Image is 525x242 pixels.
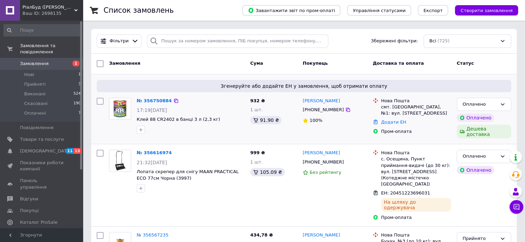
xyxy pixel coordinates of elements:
a: Створити замовлення [448,8,518,13]
a: № 356750884 [137,98,172,103]
span: Скасовані [24,101,48,107]
span: [DEMOGRAPHIC_DATA] [20,148,71,154]
span: Замовлення [20,61,49,67]
span: Експорт [424,8,443,13]
div: 91.90 ₴ [250,116,282,124]
a: Клей 88 CR2402 в банці 3 л (2,3 кг) [137,117,220,122]
span: 434,78 ₴ [250,232,273,238]
span: 1 шт. [250,159,263,165]
div: Оплачено [457,114,494,122]
span: Товари та послуги [20,136,64,143]
span: 524 [74,91,81,97]
div: [PHONE_NUMBER] [301,105,345,114]
a: Лопата скрепер для снігу MAAN PRACTICAL ECO 77см Чорна (3997) [137,169,239,181]
span: Збережені фільтри: [371,38,418,44]
span: Замовлення [109,61,140,66]
span: 17:19[DATE] [137,107,167,113]
div: Ваш ID: 2698135 [22,10,83,17]
span: 1 шт. [250,107,263,112]
button: Завантажити звіт по пром-оплаті [242,5,340,15]
a: [PERSON_NAME] [303,98,340,104]
div: Оплачено [463,153,497,160]
div: Нова Пошта [381,150,451,156]
span: Відгуки [20,196,38,202]
span: Замовлення та повідомлення [20,43,83,55]
span: 21:32[DATE] [137,160,167,165]
span: 7 [78,110,81,116]
img: Фото товару [109,150,131,171]
span: Управління статусами [353,8,406,13]
span: ЕН: 20451223696031 [381,190,430,196]
span: Всі [429,38,436,44]
span: 1 [78,72,81,78]
button: Експорт [418,5,448,15]
span: Повідомлення [20,125,54,131]
span: Cума [250,61,263,66]
span: Без рейтингу [310,170,341,175]
span: 1 [72,61,79,66]
a: № 356567235 [137,232,168,238]
span: Виконані [24,91,46,97]
span: Статус [457,61,474,66]
span: Завантажити звіт по пром-оплаті [248,7,335,13]
div: с. Осещина, Пункт приймання-видачі (до 30 кг): вул. [STREET_ADDRESS] (Котеджне містечко [GEOGRAPH... [381,156,451,187]
div: Оплачено [457,166,494,174]
div: Нова Пошта [381,98,451,104]
input: Пошук [3,24,81,36]
div: Пром-оплата [381,128,451,135]
div: [PHONE_NUMBER] [301,158,345,167]
span: Показники роботи компанії [20,160,64,172]
span: Панель управління [20,178,64,190]
span: 3 [78,81,81,87]
div: Нова Пошта [381,232,451,238]
span: 11 [66,148,74,154]
span: Покупець [303,61,328,66]
span: Покупці [20,208,39,214]
span: 13 [74,148,81,154]
span: Фільтри [110,38,129,44]
button: Створити замовлення [455,5,518,15]
input: Пошук за номером замовлення, ПІБ покупця, номером телефону, Email, номером накладної [147,34,328,48]
span: Оплачені [24,110,46,116]
button: Управління статусами [347,5,411,15]
span: Нові [24,72,34,78]
a: [PERSON_NAME] [303,150,340,156]
a: Додати ЕН [381,119,406,125]
button: Чат з покупцем [509,200,523,214]
span: Каталог ProSale [20,219,57,225]
span: 932 ₴ [250,98,265,103]
span: 100% [310,118,322,123]
div: Пром-оплата [381,214,451,221]
div: Дешева доставка [457,125,511,138]
span: Згенеруйте або додайте ЕН у замовлення, щоб отримати оплату [99,83,508,90]
span: Прийняті [24,81,46,87]
a: [PERSON_NAME] [303,232,340,239]
span: Доставка та оплата [373,61,424,66]
span: (725) [437,38,449,43]
span: 190 [74,101,81,107]
span: Створити замовлення [460,8,513,13]
h1: Список замовлень [104,6,174,14]
div: На шляху до одержувача [381,198,451,212]
div: 105.09 ₴ [250,168,285,176]
div: смт. [GEOGRAPHIC_DATA], №1: вул. [STREET_ADDRESS] [381,104,451,116]
div: Оплачено [463,101,497,108]
span: РіалБуд (ФОП Кавецький Ю.І.) [22,4,74,10]
span: 999 ₴ [250,150,265,155]
a: № 356616974 [137,150,172,155]
img: Фото товару [109,98,131,119]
